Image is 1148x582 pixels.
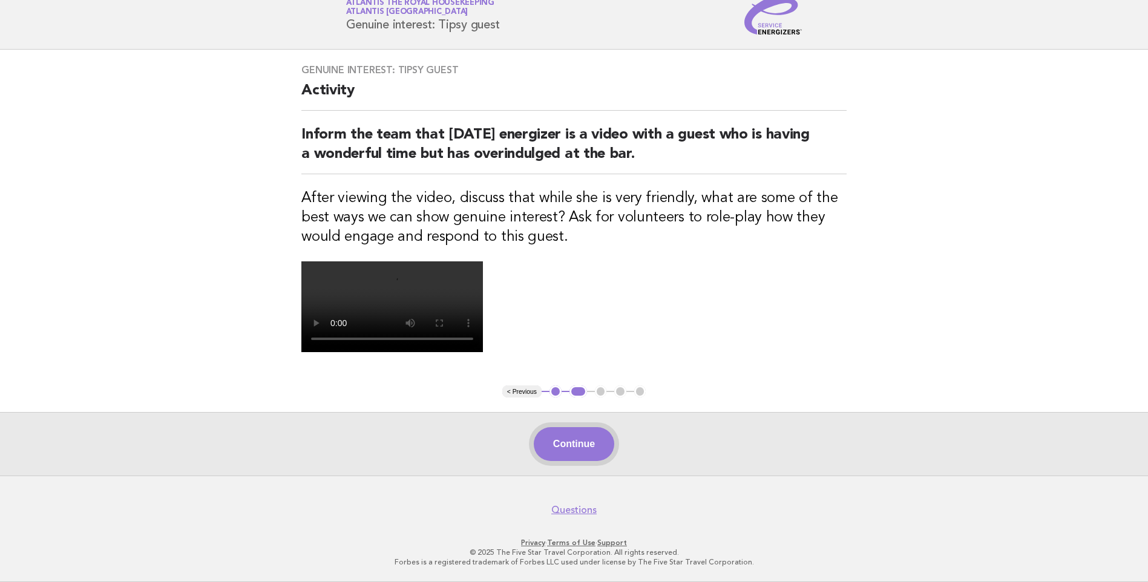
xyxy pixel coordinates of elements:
p: © 2025 The Five Star Travel Corporation. All rights reserved. [204,548,945,557]
p: · · [204,538,945,548]
button: Continue [534,427,614,461]
a: Privacy [521,538,545,547]
h2: Activity [301,81,847,111]
button: < Previous [502,385,542,397]
h3: Genuine interest: Tipsy guest [301,64,847,76]
a: Support [597,538,627,547]
p: Forbes is a registered trademark of Forbes LLC used under license by The Five Star Travel Corpora... [204,557,945,567]
button: 2 [569,385,587,397]
button: 1 [549,385,562,397]
h3: After viewing the video, discuss that while she is very friendly, what are some of the best ways ... [301,189,847,247]
a: Questions [551,504,597,516]
span: Atlantis [GEOGRAPHIC_DATA] [346,8,468,16]
a: Terms of Use [547,538,595,547]
h2: Inform the team that [DATE] energizer is a video with a guest who is having a wonderful time but ... [301,125,847,174]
